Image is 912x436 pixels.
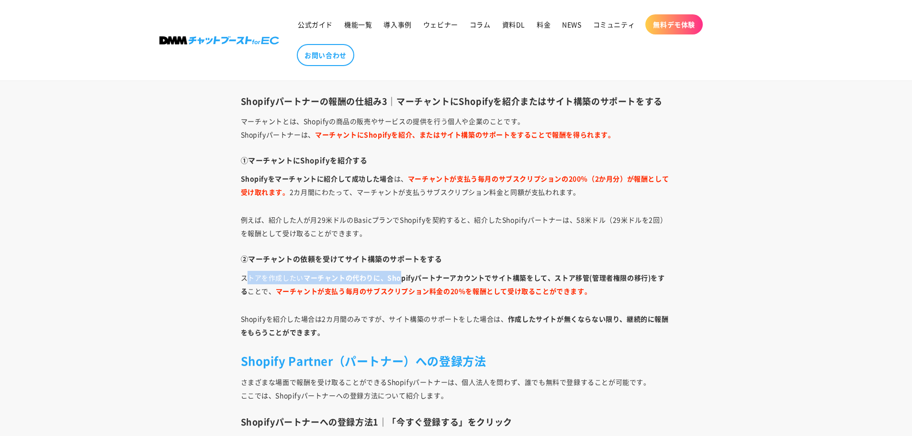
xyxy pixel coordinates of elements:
[587,14,641,34] a: コミュニティ
[241,156,672,165] h4: ①マーチャントにShopifyを紹介する
[304,51,347,59] span: お問い合わせ
[241,96,672,107] h3: Shopifyパートナーの報酬の仕組み3｜マーチャントにShopifyを紹介またはサイト構築のサポートをする
[556,14,587,34] a: NEWS
[423,20,458,29] span: ウェビナー
[159,36,279,45] img: 株式会社DMM Boost
[470,20,491,29] span: コラム
[241,271,672,298] p: ストアを作成したい ことで、
[241,213,672,240] p: 例えば、紹介した人が月29米ドルのBasicプランでShopifyを契約すると、紹介したShopifyパートナーは、58米ドル（29米ドルを2回）を報酬として受け取ることができます。
[241,312,672,339] p: Shopifyを紹介した場合は2カ月間のみですが、サイト構築のサポートをした場合は、
[593,20,635,29] span: コミュニティ
[241,254,672,264] h4: ②マーチャントの依頼を受けてサイト構築のサポートをする
[292,14,338,34] a: 公式ガイド
[241,375,672,402] p: さまざまな場面で報酬を受け取ることができるShopifyパートナーは、個人法人を問わず、誰でも無料で登録することが可能です。 ここでは、Shopifyパートナーへの登録方法について紹介します。
[338,14,378,34] a: 機能一覧
[645,14,703,34] a: 無料デモ体験
[383,20,411,29] span: 導入事例
[653,20,695,29] span: 無料デモ体験
[241,172,672,199] p: は、 2カ月間にわたって、マーチャントが支払うサブスクリプション料金と同額が支払われます。
[315,130,615,139] strong: マーチャントにShopifyを紹介、またはサイト構築のサポートをすることで報酬を得られます。
[344,20,372,29] span: 機能一覧
[241,114,672,141] p: マーチャントとは、Shopifyの商品の販売やサービスの提供を行う個人や企業のことです。 Shopifyパートナーは、
[241,174,394,183] strong: Shopifyをマーチャントに紹介して成功した場合
[241,174,669,197] strong: マーチャントが支払う毎月のサブスクリプションの200％（2か月分）が報酬として受け取れます。
[241,416,672,427] h3: Shopifyパートナーへの登録方法1｜「今すぐ登録する」をクリック
[298,20,333,29] span: 公式ガイド
[496,14,531,34] a: 資料DL
[464,14,496,34] a: コラム
[502,20,525,29] span: 資料DL
[417,14,464,34] a: ウェビナー
[537,20,551,29] span: 料金
[531,14,556,34] a: 料金
[378,14,417,34] a: 導入事例
[241,314,669,337] strong: 作成したサイトが無くならない限り、継続的に報酬をもらうことができます。
[241,273,665,296] strong: マーチャントの代わりに、Shopifyパートナーアカウントでサイト構築をして、ストア移管(管理者権限の移行)をする
[562,20,581,29] span: NEWS
[241,353,672,368] h2: Shopify Partner（パートナー）への登録方法
[297,44,354,66] a: お問い合わせ
[276,286,592,296] strong: マーチャントが支払う毎月のサブスクリプション料金の20％を報酬として受け取ることができます。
